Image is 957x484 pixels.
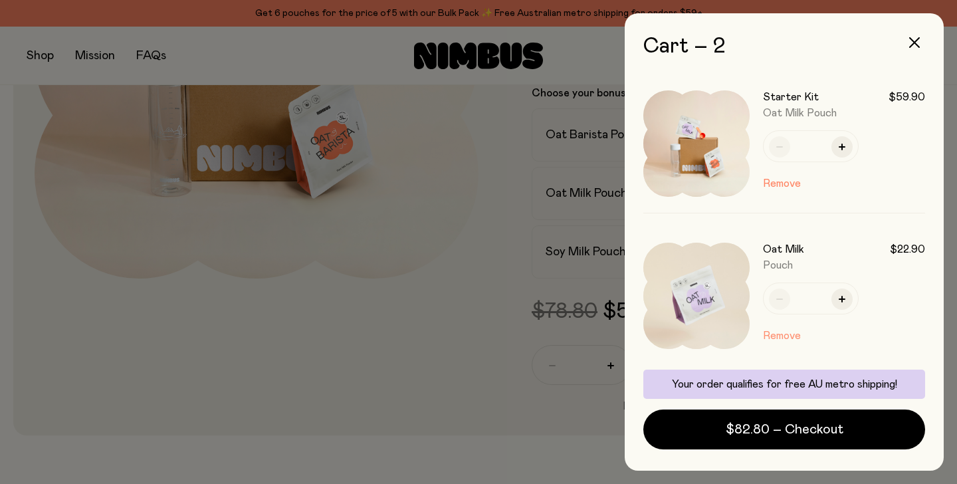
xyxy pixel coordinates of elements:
span: Pouch [763,260,793,271]
span: Oat Milk Pouch [763,108,837,118]
button: $82.80 – Checkout [643,410,925,449]
p: Your order qualifies for free AU metro shipping! [651,378,917,391]
h2: Cart – 2 [643,35,925,59]
h3: Starter Kit [763,90,819,104]
button: Remove [763,328,801,344]
h3: Oat Milk [763,243,804,256]
span: $59.90 [889,90,925,104]
button: Remove [763,176,801,191]
span: $22.90 [890,243,925,256]
span: $82.80 – Checkout [726,420,843,439]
